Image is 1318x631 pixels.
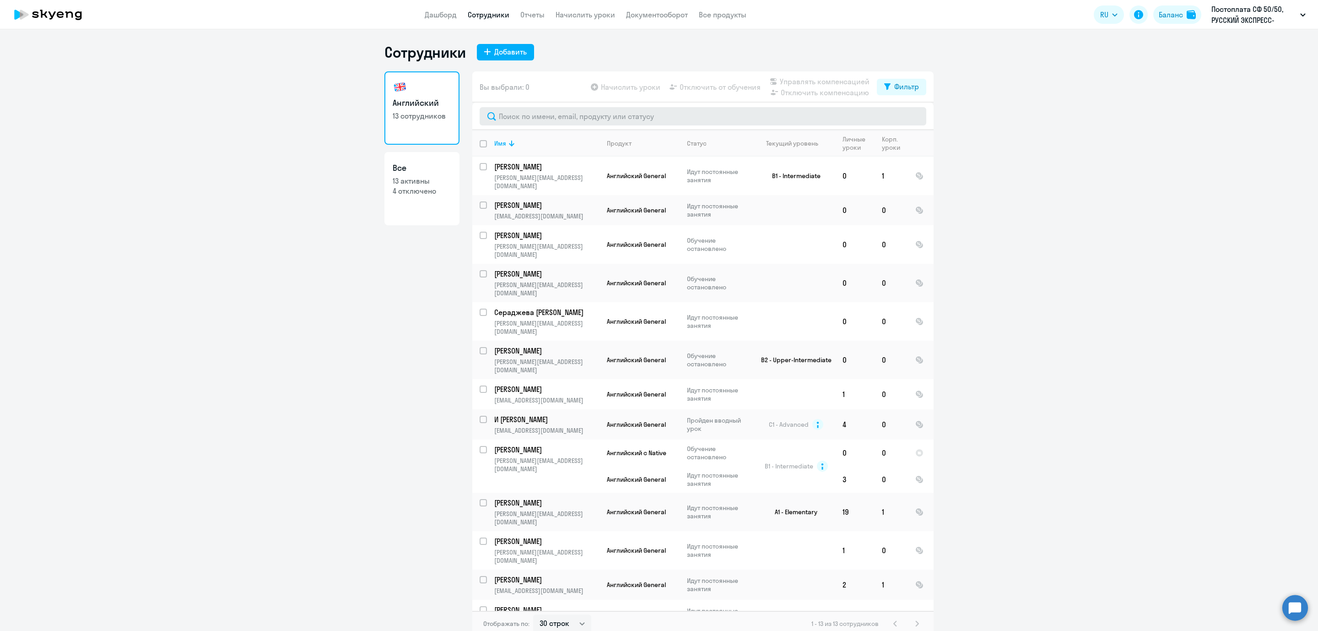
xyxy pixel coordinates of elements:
td: 4 [835,409,875,440]
p: [PERSON_NAME] [494,575,598,585]
p: [PERSON_NAME][EMAIL_ADDRESS][DOMAIN_NAME] [494,319,599,336]
a: [PERSON_NAME] [494,162,599,172]
p: [PERSON_NAME][EMAIL_ADDRESS][DOMAIN_NAME] [494,358,599,374]
a: Документооборот [626,10,688,19]
a: [PERSON_NAME] [494,498,599,508]
td: B2 - Upper-Intermediate [750,341,835,379]
p: [EMAIL_ADDRESS][DOMAIN_NAME] [494,426,599,435]
a: Дашборд [425,10,457,19]
h3: Все [393,162,451,174]
td: 0 [875,466,908,493]
td: 0 [875,302,908,341]
span: Английский General [607,356,666,364]
div: Продукт [607,139,632,147]
td: 2 [835,570,875,600]
td: 0 [875,409,908,440]
p: Идут постоянные занятия [687,386,750,403]
td: 0 [875,225,908,264]
td: 1 [875,570,908,600]
div: Добавить [494,46,527,57]
span: Английский General [607,581,666,589]
td: 3 [835,466,875,493]
td: 0 [875,379,908,409]
p: Идут постоянные занятия [687,607,750,623]
span: Английский General [607,475,666,484]
p: Идут постоянные занятия [687,313,750,330]
h3: Английский [393,97,451,109]
span: RU [1100,9,1108,20]
p: Пройден вводный урок [687,416,750,433]
p: Постоплата СФ 50/50, РУССКИЙ ЭКСПРЕСС-ОНЛАЙН, ООО [1211,4,1296,26]
a: [PERSON_NAME] [494,269,599,279]
span: Английский General [607,172,666,180]
div: Имя [494,139,599,147]
p: [PERSON_NAME] [494,346,598,356]
span: Английский General [607,206,666,214]
a: Отчеты [520,10,545,19]
p: [EMAIL_ADDRESS][DOMAIN_NAME] [494,587,599,595]
span: B1 - Intermediate [765,462,813,470]
p: [PERSON_NAME] [494,445,598,455]
td: 0 [835,157,875,195]
div: Личные уроки [843,135,874,152]
p: Идут постоянные занятия [687,471,750,488]
p: 13 активны [393,176,451,186]
p: Идут постоянные занятия [687,202,750,218]
td: 0 [875,195,908,225]
a: Сотрудники [468,10,509,19]
td: B2 - Upper-Intermediate [750,600,835,630]
a: [PERSON_NAME] [494,445,599,455]
td: 0 [875,531,908,570]
a: [PERSON_NAME] [494,605,599,615]
td: 0 [835,600,875,630]
a: [PERSON_NAME] [494,575,599,585]
td: 0 [835,195,875,225]
a: [PERSON_NAME] [494,384,599,394]
p: [PERSON_NAME][EMAIL_ADDRESS][DOMAIN_NAME] [494,457,599,473]
td: 1 [875,600,908,630]
a: Все13 активны4 отключено [384,152,459,225]
span: 1 - 13 из 13 сотрудников [811,620,879,628]
p: [PERSON_NAME][EMAIL_ADDRESS][DOMAIN_NAME] [494,548,599,565]
td: 1 [835,379,875,409]
span: Английский General [607,317,666,326]
p: [PERSON_NAME][EMAIL_ADDRESS][DOMAIN_NAME] [494,242,599,259]
a: [PERSON_NAME] [494,536,599,546]
span: C1 - Advanced [769,420,809,429]
td: 1 [875,493,908,531]
p: Обучение остановлено [687,445,750,461]
div: Фильтр [894,81,919,92]
p: [PERSON_NAME] [494,498,598,508]
td: 0 [835,264,875,302]
td: 0 [835,440,875,466]
span: Английский с Native [607,449,666,457]
p: [PERSON_NAME][EMAIL_ADDRESS][DOMAIN_NAME] [494,281,599,297]
p: [PERSON_NAME] [494,605,598,615]
p: [EMAIL_ADDRESS][DOMAIN_NAME] [494,396,599,404]
img: balance [1187,10,1196,19]
a: Все продукты [699,10,746,19]
a: [PERSON_NAME] [494,230,599,240]
p: [PERSON_NAME][EMAIL_ADDRESS][DOMAIN_NAME] [494,174,599,190]
p: Обучение остановлено [687,236,750,253]
div: Корп. уроки [882,135,907,152]
a: [PERSON_NAME] [494,346,599,356]
a: И [PERSON_NAME] [494,414,599,424]
div: Имя [494,139,506,147]
td: 0 [875,440,908,466]
button: Балансbalance [1153,5,1201,24]
a: [PERSON_NAME] [494,200,599,210]
span: Английский General [607,508,666,516]
span: Вы выбрали: 0 [480,82,529,92]
span: Английский General [607,240,666,249]
p: [PERSON_NAME] [494,269,598,279]
button: RU [1094,5,1124,24]
div: Статус [687,139,707,147]
td: 1 [875,157,908,195]
p: Сераджева [PERSON_NAME] [494,307,598,317]
p: 4 отключено [393,186,451,196]
h1: Сотрудники [384,43,466,61]
span: Английский General [607,390,666,398]
p: [PERSON_NAME] [494,162,598,172]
